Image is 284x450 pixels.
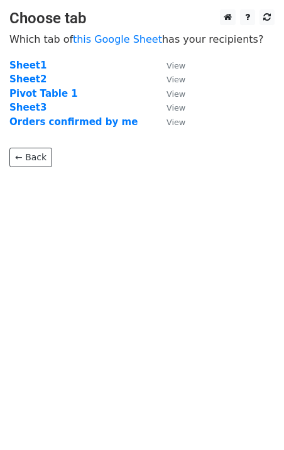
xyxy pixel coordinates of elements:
[9,116,138,128] a: Orders confirmed by me
[167,103,185,112] small: View
[154,102,185,113] a: View
[167,89,185,99] small: View
[154,74,185,85] a: View
[9,33,275,46] p: Which tab of has your recipients?
[154,60,185,71] a: View
[167,118,185,127] small: View
[154,88,185,99] a: View
[9,9,275,28] h3: Choose tab
[73,33,162,45] a: this Google Sheet
[9,102,46,113] a: Sheet3
[9,74,46,85] a: Sheet2
[167,61,185,70] small: View
[154,116,185,128] a: View
[9,148,52,167] a: ← Back
[9,88,78,99] a: Pivot Table 1
[167,75,185,84] small: View
[9,60,46,71] a: Sheet1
